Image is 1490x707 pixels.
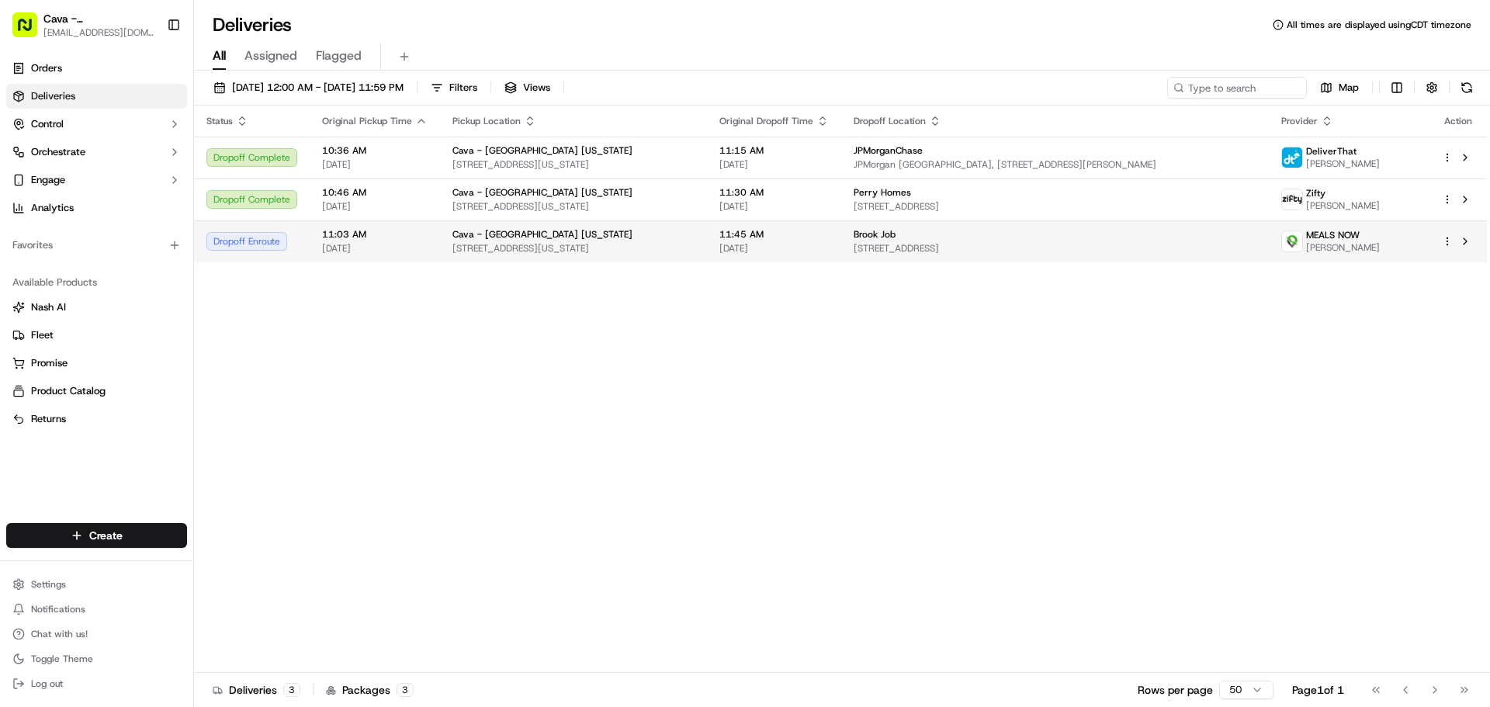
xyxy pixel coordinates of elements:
a: Product Catalog [12,384,181,398]
a: Deliveries [6,84,187,109]
div: 3 [397,683,414,697]
span: 11:03 AM [322,228,428,241]
a: Returns [12,412,181,426]
button: Refresh [1456,77,1478,99]
span: Pickup Location [452,115,521,127]
span: Perry Homes [854,186,911,199]
span: [STREET_ADDRESS][US_STATE] [452,242,695,255]
span: Promise [31,356,68,370]
img: zifty-logo-trans-sq.png [1282,189,1302,210]
input: Type to search [1167,77,1307,99]
p: Rows per page [1138,682,1213,698]
span: [STREET_ADDRESS] [854,200,1256,213]
div: Deliveries [213,682,300,698]
div: 📗 [16,227,28,239]
button: Toggle Theme [6,648,187,670]
button: Filters [424,77,484,99]
img: 1736555255976-a54dd68f-1ca7-489b-9aae-adbdc363a1c4 [16,148,43,176]
span: Notifications [31,603,85,615]
span: Views [523,81,550,95]
button: Log out [6,673,187,695]
span: DeliverThat [1306,145,1357,158]
span: Fleet [31,328,54,342]
span: [STREET_ADDRESS][US_STATE] [452,158,695,171]
span: API Documentation [147,225,249,241]
button: Product Catalog [6,379,187,404]
span: [DATE] 12:00 AM - [DATE] 11:59 PM [232,81,404,95]
a: Powered byPylon [109,262,188,275]
span: [DATE] [322,200,428,213]
button: Orchestrate [6,140,187,165]
button: Nash AI [6,295,187,320]
span: Returns [31,412,66,426]
p: Welcome 👋 [16,62,282,87]
span: JPMorgan [GEOGRAPHIC_DATA], [STREET_ADDRESS][PERSON_NAME] [854,158,1256,171]
button: Returns [6,407,187,431]
span: Orchestrate [31,145,85,159]
span: All [213,47,226,65]
button: Views [497,77,557,99]
span: Knowledge Base [31,225,119,241]
span: Settings [31,578,66,591]
span: Dropoff Location [854,115,926,127]
span: 10:36 AM [322,144,428,157]
span: Log out [31,678,63,690]
div: Favorites [6,233,187,258]
span: [DATE] [719,242,829,255]
span: Chat with us! [31,628,88,640]
button: Cava - [GEOGRAPHIC_DATA] [US_STATE][EMAIL_ADDRESS][DOMAIN_NAME] [6,6,161,43]
span: Cava - [GEOGRAPHIC_DATA] [US_STATE] [452,186,632,199]
span: Status [206,115,233,127]
span: Pylon [154,263,188,275]
span: All times are displayed using CDT timezone [1287,19,1471,31]
span: Zifty [1306,187,1325,199]
span: Map [1339,81,1359,95]
span: [STREET_ADDRESS][US_STATE] [452,200,695,213]
button: [DATE] 12:00 AM - [DATE] 11:59 PM [206,77,411,99]
button: Cava - [GEOGRAPHIC_DATA] [US_STATE] [43,11,154,26]
span: Create [89,528,123,543]
a: Fleet [12,328,181,342]
span: [PERSON_NAME] [1306,158,1380,170]
span: Control [31,117,64,131]
span: [DATE] [719,200,829,213]
img: melas_now_logo.png [1282,231,1302,251]
button: Control [6,112,187,137]
span: Nash AI [31,300,66,314]
span: Deliveries [31,89,75,103]
span: 11:45 AM [719,228,829,241]
a: Nash AI [12,300,181,314]
img: profile_deliverthat_partner.png [1282,147,1302,168]
a: Analytics [6,196,187,220]
h1: Deliveries [213,12,292,37]
a: 📗Knowledge Base [9,219,125,247]
span: MEALS NOW [1306,229,1360,241]
span: Cava - [GEOGRAPHIC_DATA] [US_STATE] [452,228,632,241]
span: [DATE] [322,158,428,171]
span: Orders [31,61,62,75]
span: Flagged [316,47,362,65]
span: Cava - [GEOGRAPHIC_DATA] [US_STATE] [452,144,632,157]
button: Chat with us! [6,623,187,645]
img: Nash [16,16,47,47]
span: 10:46 AM [322,186,428,199]
span: Filters [449,81,477,95]
span: Original Pickup Time [322,115,412,127]
span: Toggle Theme [31,653,93,665]
button: [EMAIL_ADDRESS][DOMAIN_NAME] [43,26,154,39]
div: Page 1 of 1 [1292,682,1344,698]
span: [PERSON_NAME] [1306,241,1380,254]
div: Start new chat [53,148,255,164]
span: Analytics [31,201,74,215]
div: Available Products [6,270,187,295]
span: Assigned [244,47,297,65]
button: Fleet [6,323,187,348]
a: Promise [12,356,181,370]
div: 💻 [131,227,144,239]
button: Engage [6,168,187,192]
span: 11:30 AM [719,186,829,199]
a: 💻API Documentation [125,219,255,247]
div: Packages [326,682,414,698]
span: Brook Job [854,228,896,241]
